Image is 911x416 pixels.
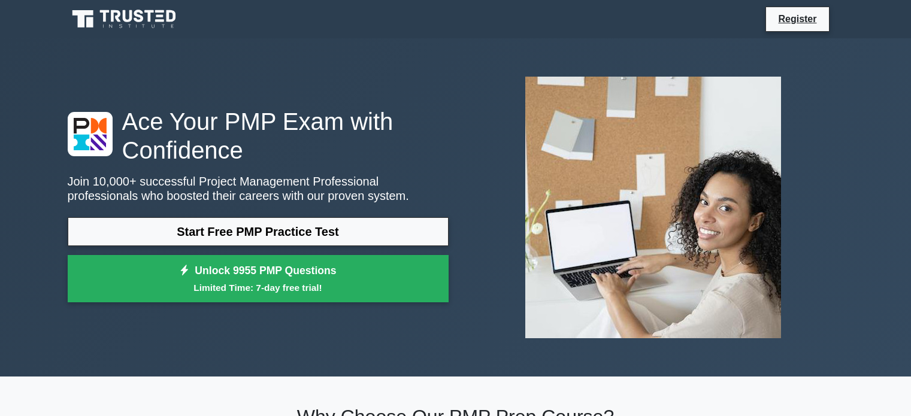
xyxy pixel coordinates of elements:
[68,107,449,165] h1: Ace Your PMP Exam with Confidence
[68,174,449,203] p: Join 10,000+ successful Project Management Professional professionals who boosted their careers w...
[771,11,824,26] a: Register
[68,255,449,303] a: Unlock 9955 PMP QuestionsLimited Time: 7-day free trial!
[68,217,449,246] a: Start Free PMP Practice Test
[83,281,434,294] small: Limited Time: 7-day free trial!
